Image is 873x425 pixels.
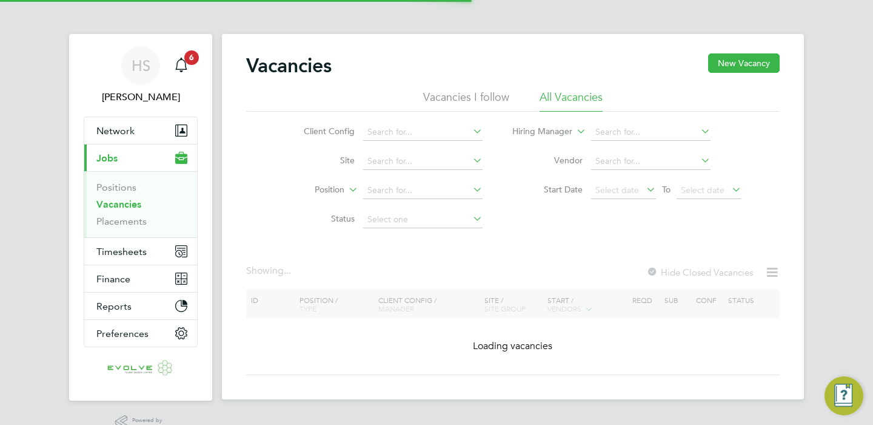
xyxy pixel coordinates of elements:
[96,273,130,285] span: Finance
[84,293,197,319] button: Reports
[84,144,197,171] button: Jobs
[591,153,711,170] input: Search for...
[69,34,212,401] nav: Main navigation
[275,184,344,196] label: Position
[285,126,355,137] label: Client Config
[708,53,780,73] button: New Vacancy
[246,265,293,277] div: Showing
[363,182,483,199] input: Search for...
[132,58,150,73] span: HS
[246,53,332,78] h2: Vacancies
[84,320,197,347] button: Preferences
[96,246,147,257] span: Timesheets
[285,155,355,166] label: Site
[363,124,483,141] input: Search for...
[84,265,197,292] button: Finance
[84,90,198,104] span: Harri Smith
[363,211,483,228] input: Select one
[84,359,198,379] a: Go to home page
[503,126,572,138] label: Hiring Manager
[96,182,136,193] a: Positions
[513,184,583,195] label: Start Date
[96,199,141,210] a: Vacancies
[96,328,149,339] span: Preferences
[540,90,603,112] li: All Vacancies
[84,238,197,265] button: Timesheets
[84,117,197,144] button: Network
[84,171,197,237] div: Jobs
[513,155,583,166] label: Vendor
[96,152,118,164] span: Jobs
[423,90,509,112] li: Vacancies I follow
[681,185,724,195] span: Select date
[84,46,198,104] a: HS[PERSON_NAME]
[96,301,132,312] span: Reports
[591,124,711,141] input: Search for...
[824,376,863,415] button: Engage Resource Center
[96,125,135,137] span: Network
[285,213,355,224] label: Status
[658,182,674,197] span: To
[595,185,639,195] span: Select date
[169,46,193,85] a: 6
[646,267,753,278] label: Hide Closed Vacancies
[363,153,483,170] input: Search for...
[184,50,199,65] span: 6
[284,265,291,277] span: ...
[96,216,147,227] a: Placements
[107,359,174,379] img: evolve-talent-logo-retina.png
